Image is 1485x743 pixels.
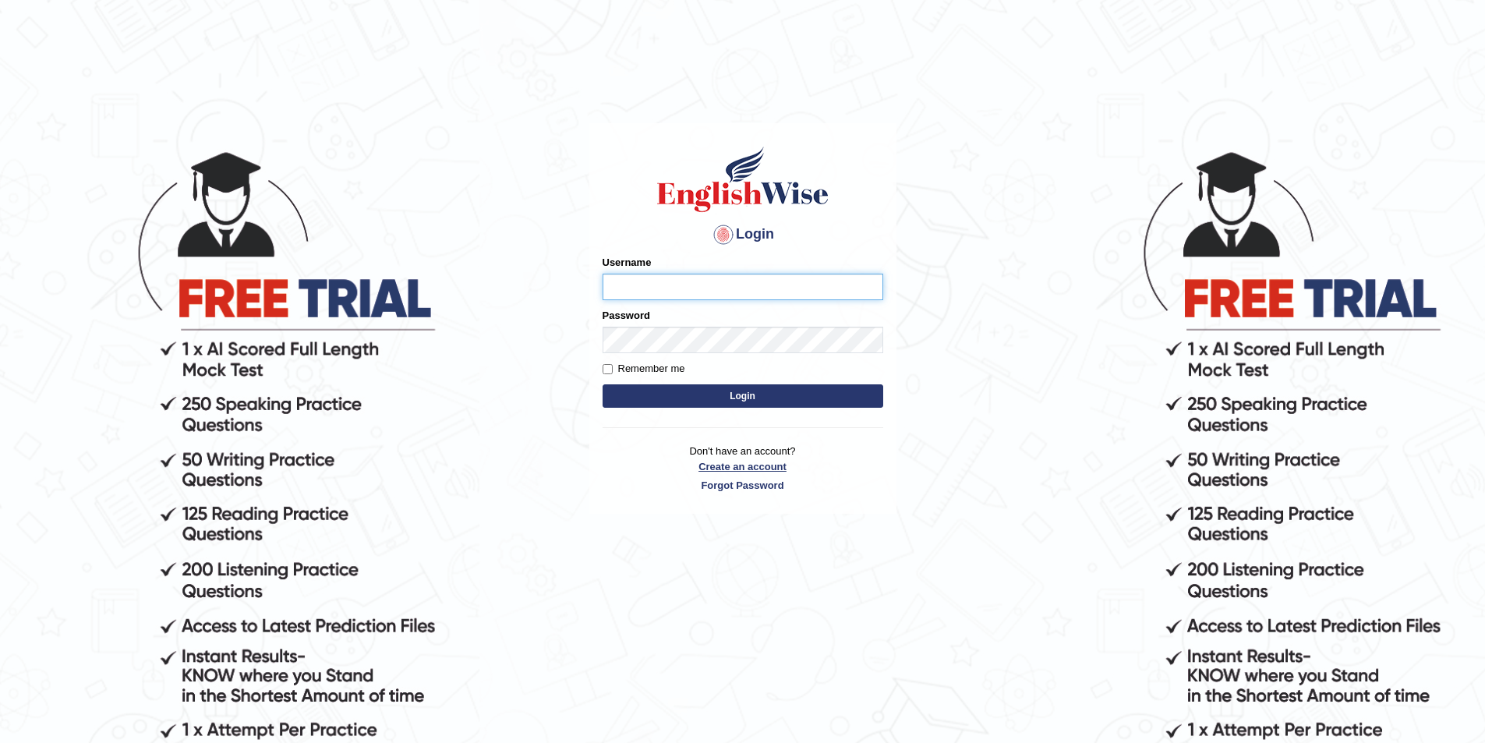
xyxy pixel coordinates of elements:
[603,364,613,374] input: Remember me
[603,478,883,493] a: Forgot Password
[603,255,652,270] label: Username
[603,444,883,492] p: Don't have an account?
[603,308,650,323] label: Password
[603,384,883,408] button: Login
[603,459,883,474] a: Create an account
[603,222,883,247] h4: Login
[654,144,832,214] img: Logo of English Wise sign in for intelligent practice with AI
[603,361,685,377] label: Remember me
